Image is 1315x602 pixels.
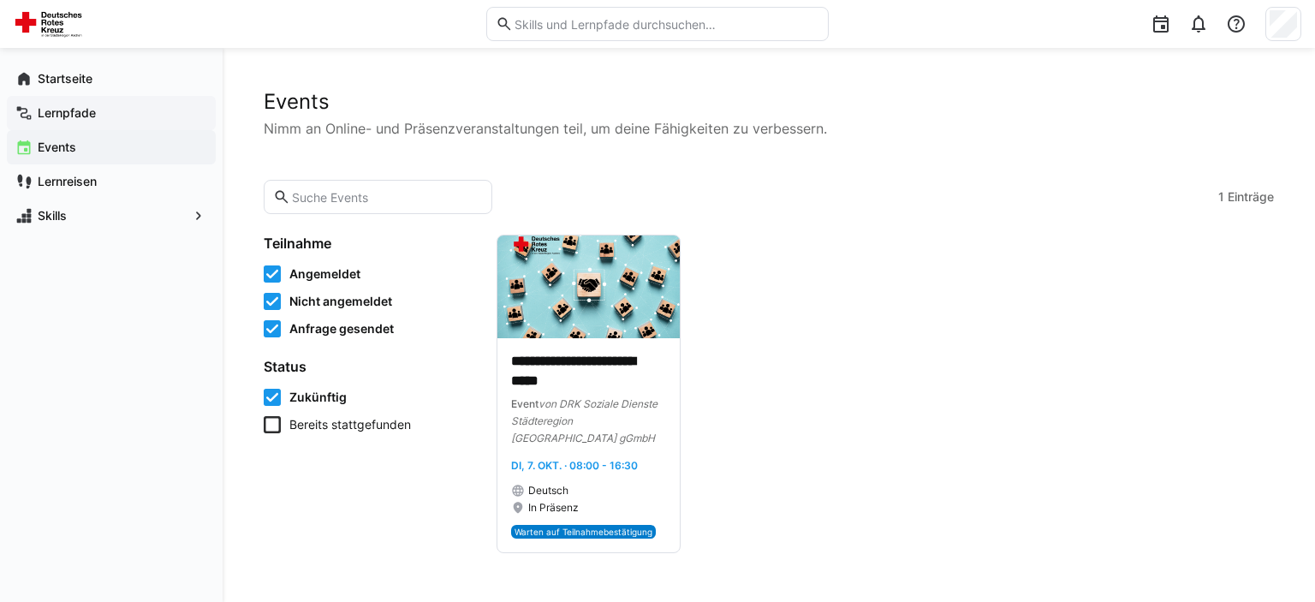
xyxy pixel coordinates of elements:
p: Nimm an Online- und Präsenzveranstaltungen teil, um deine Fähigkeiten zu verbessern. [264,118,1274,139]
h2: Events [264,89,1274,115]
input: Suche Events [290,189,483,205]
span: Bereits stattgefunden [289,416,411,433]
span: Nicht angemeldet [289,293,392,310]
h4: Status [264,358,476,375]
span: Anfrage gesendet [289,320,394,337]
span: von DRK Soziale Dienste Städteregion [GEOGRAPHIC_DATA] gGmbH [511,397,657,444]
input: Skills und Lernpfade durchsuchen… [513,16,819,32]
span: 1 [1218,188,1224,206]
span: Event [511,397,538,410]
span: In Präsenz [528,501,579,515]
span: Zukünftig [289,389,347,406]
span: Deutsch [528,484,568,498]
span: Warten auf Teilnahmebestätigung [515,527,652,537]
span: Angemeldet [289,265,360,283]
img: image [497,235,680,338]
span: Di, 7. Okt. · 08:00 - 16:30 [511,459,638,472]
h4: Teilnahme [264,235,476,252]
span: Einträge [1228,188,1274,206]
